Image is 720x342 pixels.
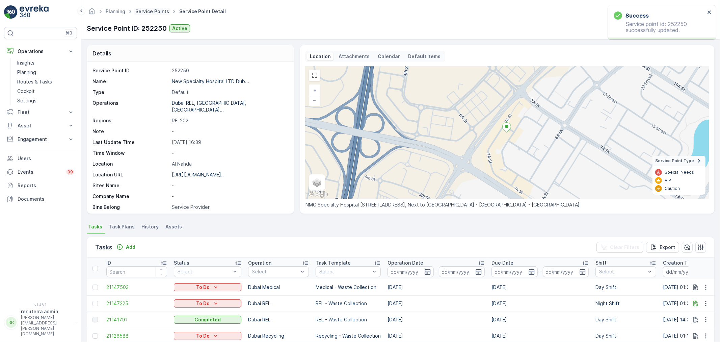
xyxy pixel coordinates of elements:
[307,190,329,199] a: Open this area in Google Maps (opens a new window)
[310,175,324,190] a: Layers
[172,100,246,113] p: Dubai REL, [GEOGRAPHIC_DATA], [GEOGRAPHIC_DATA]...
[174,299,241,308] button: To Do
[178,8,227,15] span: Service Point Detail
[4,45,77,58] button: Operations
[92,150,169,156] p: Time Window
[172,193,287,200] p: -
[488,295,592,312] td: [DATE]
[388,266,434,277] input: dd/mm/yyyy
[408,53,441,60] p: Default Items
[172,161,287,167] p: Al Nahda
[18,169,62,175] p: Events
[595,260,607,266] p: Shift
[646,242,679,253] button: Export
[17,88,35,95] p: Cockpit
[92,171,169,178] p: Location URL
[305,201,709,208] p: NMC Specialty Hospital [STREET_ADDRESS], Next to [GEOGRAPHIC_DATA] - [GEOGRAPHIC_DATA] - [GEOGRAP...
[316,260,351,266] p: Task Template
[92,117,169,124] p: Regions
[172,182,287,189] p: -
[4,165,77,179] a: Events99
[196,300,210,307] p: To Do
[178,268,231,275] p: Select
[4,105,77,119] button: Fleet
[15,68,77,77] a: Planning
[172,89,287,96] p: Default
[491,266,538,277] input: dd/mm/yyyy
[92,67,169,74] p: Service Point ID
[245,279,312,295] td: Dubai Medical
[248,260,271,266] p: Operation
[165,223,182,230] span: Assets
[92,161,169,167] p: Location
[312,312,384,328] td: REL - Waste Collection
[384,279,488,295] td: [DATE]
[18,155,74,162] p: Users
[21,308,72,315] p: renuterra.admin
[655,158,694,164] span: Service Point Type
[172,67,287,74] p: 252250
[92,193,169,200] p: Company Name
[109,223,135,230] span: Task Plans
[196,284,210,291] p: To Do
[439,266,485,277] input: dd/mm/yyyy
[310,95,320,105] a: Zoom Out
[174,283,241,291] button: To Do
[252,268,298,275] p: Select
[665,178,671,183] p: VIP
[68,169,73,175] p: 99
[20,5,49,19] img: logo_light-DOdMpM7g.png
[92,49,111,57] p: Details
[106,260,111,266] p: ID
[388,260,423,266] p: Operation Date
[312,295,384,312] td: REL - Waste Collection
[174,316,241,324] button: Completed
[88,10,96,16] a: Homepage
[106,316,167,323] a: 21141791
[92,78,169,85] p: Name
[15,77,77,87] a: Routes & Tasks
[196,333,210,339] p: To Do
[92,100,169,113] p: Operations
[4,179,77,192] a: Reports
[4,303,77,307] span: v 1.48.1
[174,260,189,266] p: Status
[6,317,17,328] div: RR
[18,48,63,55] p: Operations
[92,139,169,146] p: Last Update Time
[172,25,187,32] p: Active
[106,266,167,277] input: Search
[106,284,167,291] a: 21147503
[172,172,224,177] p: [URL][DOMAIN_NAME]..
[92,285,98,290] div: Toggle Row Selected
[4,119,77,132] button: Asset
[663,260,696,266] p: Creation Time
[65,30,72,36] p: ⌘B
[172,139,287,146] p: [DATE] 16:39
[15,87,77,96] a: Cockpit
[18,196,74,202] p: Documents
[596,242,643,253] button: Clear Filters
[4,5,18,19] img: logo
[4,308,77,337] button: RRrenuterra.admin[PERSON_NAME][EMAIL_ADDRESS][PERSON_NAME][DOMAIN_NAME]
[310,53,331,60] p: Location
[307,190,329,199] img: Google
[663,266,709,277] input: dd/mm/yyyy
[378,53,400,60] p: Calendar
[88,223,102,230] span: Tasks
[21,315,72,337] p: [PERSON_NAME][EMAIL_ADDRESS][PERSON_NAME][DOMAIN_NAME]
[174,332,241,340] button: To Do
[435,268,437,276] p: -
[319,268,370,275] p: Select
[625,11,649,20] h3: Success
[488,312,592,328] td: [DATE]
[313,97,316,103] span: −
[4,192,77,206] a: Documents
[17,78,52,85] p: Routes & Tasks
[135,8,169,14] a: Service Points
[126,244,135,250] p: Add
[665,170,694,175] p: Special Needs
[172,204,287,211] p: Service Provider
